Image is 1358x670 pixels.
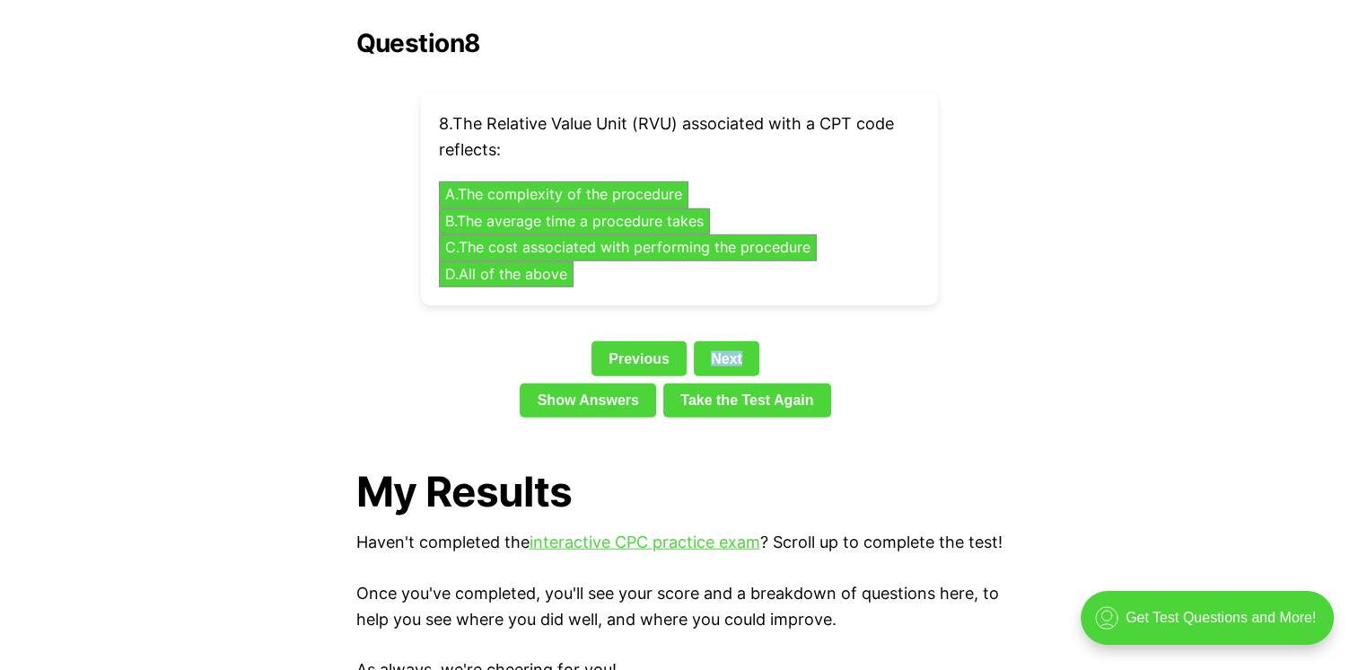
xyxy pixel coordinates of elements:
[663,383,831,418] a: Take the Test Again
[439,111,920,163] p: 8 . The Relative Value Unit (RVU) associated with a CPT code reflects:
[356,530,1003,556] p: Haven't completed the ? Scroll up to complete the test!
[439,208,710,235] button: B.The average time a procedure takes
[591,341,687,375] a: Previous
[439,181,688,208] button: A.The complexity of the procedure
[356,581,1003,633] p: Once you've completed, you'll see your score and a breakdown of questions here, to help you see w...
[520,383,656,418] a: Show Answers
[356,29,1003,57] h2: Question 8
[439,234,817,261] button: C.The cost associated with performing the procedure
[439,261,574,288] button: D.All of the above
[530,533,760,551] a: interactive CPC practice exam
[1065,582,1358,670] iframe: portal-trigger
[694,341,759,375] a: Next
[356,468,1003,516] h1: My Results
